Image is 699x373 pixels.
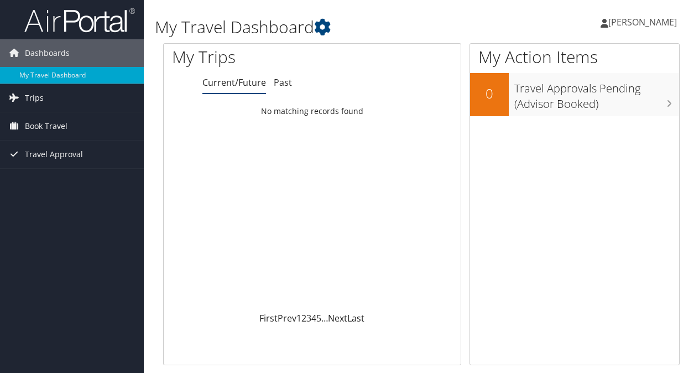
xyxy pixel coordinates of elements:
[347,312,364,324] a: Last
[24,7,135,33] img: airportal-logo.png
[321,312,328,324] span: …
[316,312,321,324] a: 5
[470,84,509,103] h2: 0
[328,312,347,324] a: Next
[514,75,679,112] h3: Travel Approvals Pending (Advisor Booked)
[274,76,292,89] a: Past
[155,15,510,39] h1: My Travel Dashboard
[25,39,70,67] span: Dashboards
[470,45,679,69] h1: My Action Items
[601,6,688,39] a: [PERSON_NAME]
[25,84,44,112] span: Trips
[164,101,461,121] td: No matching records found
[311,312,316,324] a: 4
[259,312,278,324] a: First
[306,312,311,324] a: 3
[296,312,301,324] a: 1
[202,76,266,89] a: Current/Future
[470,73,679,116] a: 0Travel Approvals Pending (Advisor Booked)
[608,16,677,28] span: [PERSON_NAME]
[25,112,67,140] span: Book Travel
[301,312,306,324] a: 2
[278,312,296,324] a: Prev
[25,141,83,168] span: Travel Approval
[172,45,328,69] h1: My Trips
